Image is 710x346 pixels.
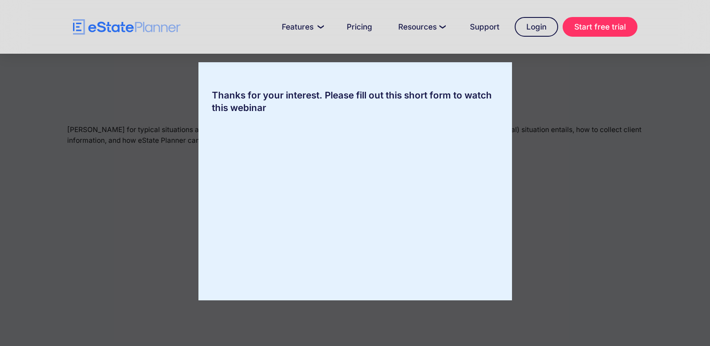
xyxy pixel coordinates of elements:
a: Features [271,18,331,36]
a: Start free trial [563,17,637,37]
div: Thanks for your interest. Please fill out this short form to watch this webinar [198,89,512,114]
a: home [73,19,181,35]
iframe: Form 0 [212,123,499,273]
a: Pricing [336,18,383,36]
a: Resources [387,18,455,36]
a: Support [459,18,510,36]
a: Login [515,17,558,37]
